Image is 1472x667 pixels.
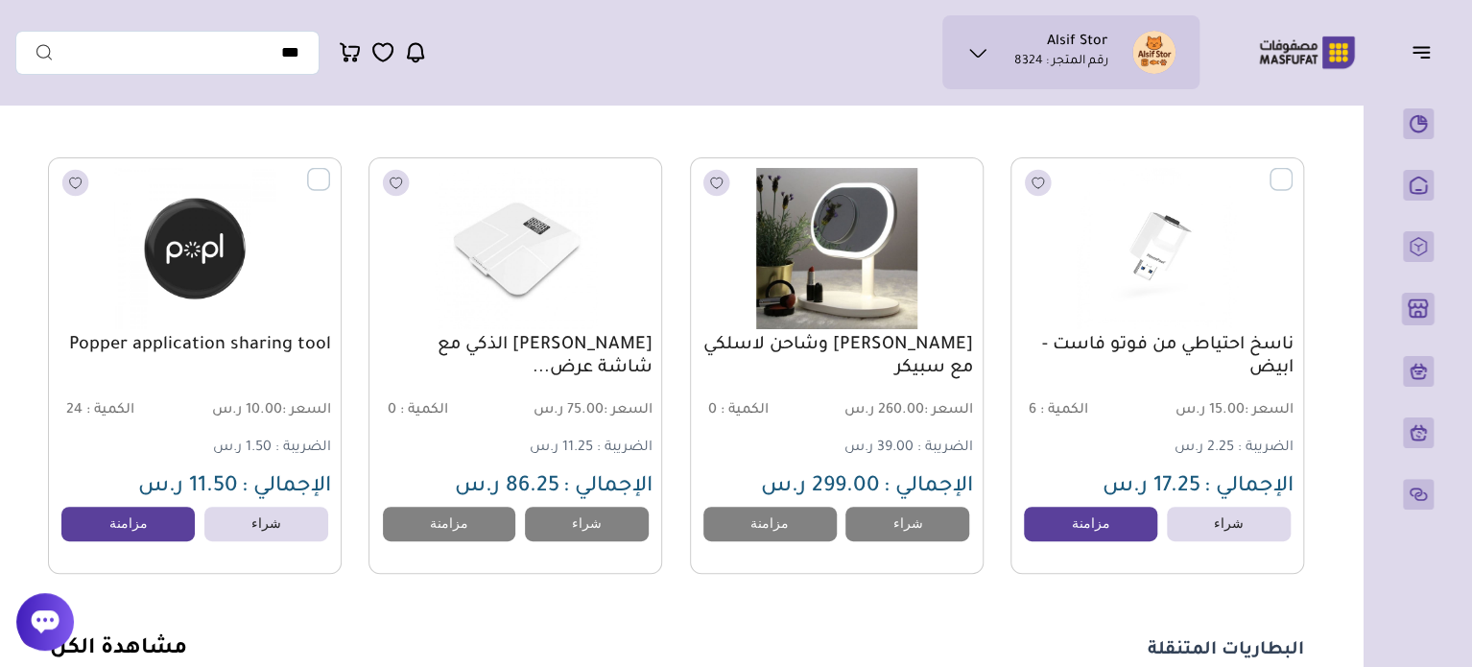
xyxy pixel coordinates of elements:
[1238,441,1294,456] span: الضريبة :
[50,638,187,661] a: مشاهدة الكل
[379,334,652,380] a: [PERSON_NAME] الذكي مع شاشة عرض...
[518,402,653,420] span: 75.00 ر.س
[213,441,272,456] span: 1.50 ر.س
[204,507,328,541] a: شراء
[1040,403,1088,418] span: الكمية :
[596,441,652,456] span: الضريبة :
[1014,53,1108,72] p: رقم المتجر : 8324
[603,403,652,418] span: السعر :
[1246,34,1368,71] img: Logo
[844,441,914,456] span: 39.00 ر.س
[1167,507,1291,541] a: شراء
[66,403,83,418] span: 24
[708,403,717,418] span: 0
[242,476,331,499] span: الإجمالي :
[1103,476,1200,499] span: 17.25 ر.س
[1175,441,1234,456] span: 2.25 ر.س
[59,168,330,329] img: 202310101446-coLLqWI5z2axZTYfOsfOkkb6tQ9Akw73xHXB8PNE.jpg
[884,476,973,499] span: الإجمالي :
[197,402,331,420] span: 10.00 ر.س
[1148,639,1304,662] h1: البطاريات المتنقلة
[1245,403,1294,418] span: السعر :
[138,476,238,499] span: 11.50 ر.س
[701,168,972,329] img: 202310101434-5hDvQfdOQETqvaB1DBHpIgN6ZkzcfjqKT0kOuP3p.jpg
[562,476,652,499] span: الإجمالي :
[761,476,880,499] span: 299.00 ر.س
[924,403,973,418] span: السعر :
[917,441,973,456] span: الضريبة :
[383,507,516,541] a: مزامنة
[1159,402,1294,420] span: 15.00 ر.س
[454,476,558,499] span: 86.25 ر.س
[1024,507,1157,541] a: مزامنة
[1022,168,1293,329] img: 202310101426-FkK454V4IeQEsRFOxJVgwCALi6orAK3oazVl7WlQ.jpg
[1204,476,1294,499] span: الإجمالي :
[399,403,447,418] span: الكمية :
[525,507,649,541] a: شراء
[380,168,651,329] img: 202310101446-LxP1nGQhRKtC35VCVK0iZE20PV1VNwb4hncGZEM7.jpg
[61,507,195,541] a: مزامنة
[86,403,134,418] span: الكمية :
[59,334,331,357] a: Popper application sharing tool
[700,334,973,380] a: [PERSON_NAME] وشاحن لاسلكي مع سبيكر
[387,403,395,418] span: 0
[1132,31,1175,74] img: فارس
[703,507,837,541] a: مزامنة
[1029,403,1036,418] span: 6
[1021,334,1294,380] a: ناسخ احتياطي من فوتو فاست - ابيض
[275,441,331,456] span: الضريبة :
[529,441,592,456] span: 11.25 ر.س
[721,403,769,418] span: الكمية :
[839,402,973,420] span: 260.00 ر.س
[1047,34,1108,53] h1: Alsif Stor
[282,403,331,418] span: السعر :
[845,507,969,541] a: شراء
